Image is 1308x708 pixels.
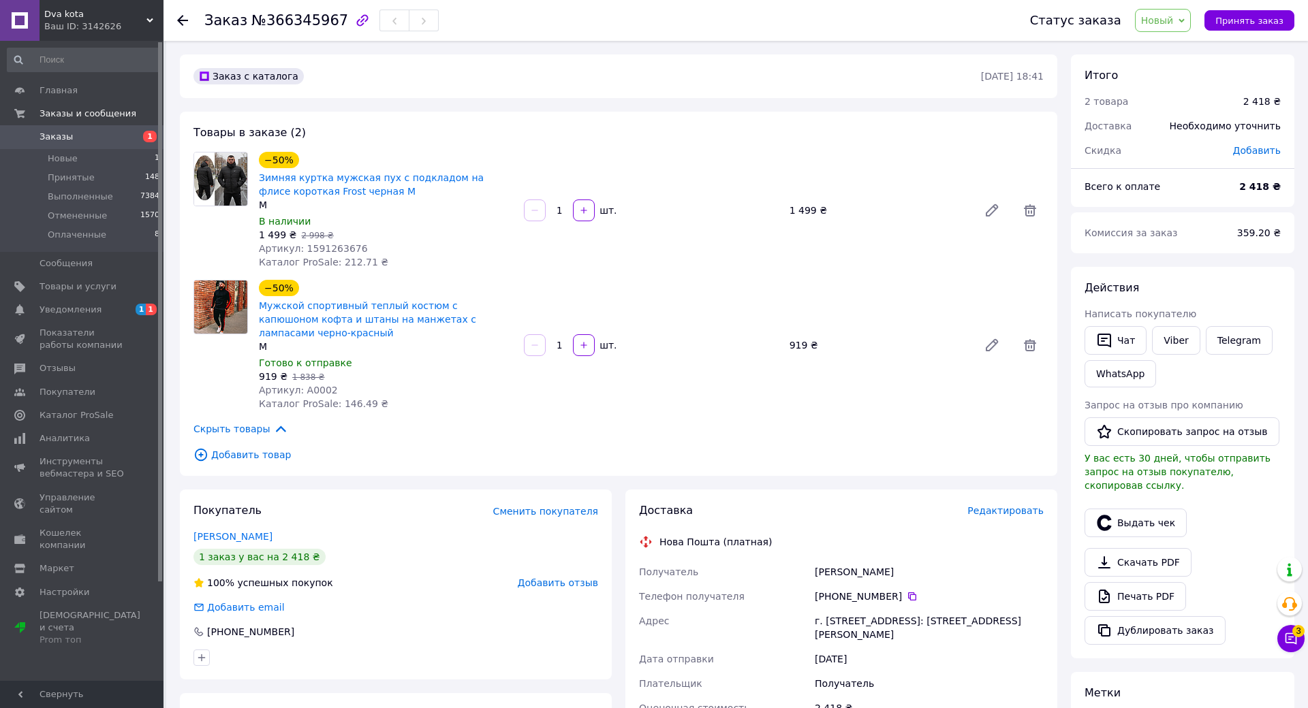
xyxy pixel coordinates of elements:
[207,577,234,588] span: 100%
[48,152,78,165] span: Новые
[1085,400,1243,411] span: Запрос на отзыв про компанию
[193,504,262,517] span: Покупатель
[518,577,598,588] span: Добавить отзыв
[292,372,324,382] span: 1 838 ₴
[784,201,973,220] div: 1 499 ₴
[639,615,669,626] span: Адрес
[177,14,188,27] div: Вернуться назад
[1204,10,1294,31] button: Принять заказ
[493,506,598,517] span: Сменить покупателя
[812,647,1046,671] div: [DATE]
[193,531,272,542] a: [PERSON_NAME]
[206,625,296,639] div: [PHONE_NUMBER]
[639,654,714,664] span: Дата отправки
[1085,69,1118,82] span: Итого
[259,257,388,268] span: Каталог ProSale: 212.71 ₴
[259,216,311,227] span: В наличии
[193,421,288,436] span: Скрыть товары
[639,591,745,602] span: Телефон получателя
[40,386,95,398] span: Покупатели
[812,671,1046,696] div: Получатель
[1085,181,1160,192] span: Всего к оплате
[40,527,126,551] span: Кошелек компании
[1085,308,1196,319] span: Написать покупателю
[259,300,476,338] a: Мужской спортивный теплый костюм с капюшоном кофта и штаны на манжетах с лампасами черно-красный
[1162,111,1289,141] div: Необходимо уточнить
[784,336,973,355] div: 919 ₴
[40,586,89,598] span: Настройки
[1085,616,1226,645] button: Дублировать заказ
[193,447,1044,462] span: Добавить товар
[48,172,95,184] span: Принятые
[259,243,368,254] span: Артикул: 1591263676
[639,504,693,517] span: Доставка
[639,566,698,577] span: Получатель
[251,12,348,29] span: №366345967
[40,432,90,445] span: Аналитика
[301,231,333,240] span: 2 998 ₴
[1085,145,1121,156] span: Скидка
[259,280,299,296] div: −50%
[978,332,1006,359] a: Редактировать
[192,600,286,614] div: Добавить email
[40,409,113,421] span: Каталог ProSale
[1237,227,1281,238] span: 359.20 ₴
[1016,197,1044,224] span: Удалить
[259,172,484,197] a: Зимняя куртка мужская пух с подкладом на флисе короткая Frost черная M
[1277,625,1305,652] button: Чат с покупателем3
[1085,326,1147,355] button: Чат
[981,71,1044,82] time: [DATE] 18:41
[259,229,296,240] span: 1 499 ₴
[40,455,126,480] span: Инструменты вебмастера и SEO
[1233,145,1281,156] span: Добавить
[1141,15,1174,26] span: Новый
[639,678,702,689] span: Плательщик
[204,12,247,29] span: Заказ
[812,560,1046,584] div: [PERSON_NAME]
[1085,120,1132,131] span: Доставка
[1215,16,1283,26] span: Принять заказ
[1292,625,1305,637] span: 3
[978,197,1006,224] a: Редактировать
[1085,96,1128,107] span: 2 товара
[259,357,352,368] span: Готово к отправке
[1206,326,1273,355] a: Telegram
[259,152,299,168] div: −50%
[1016,332,1044,359] span: Удалить
[1152,326,1200,355] a: Viber
[259,398,388,409] span: Каталог ProSale: 146.49 ₴
[40,131,73,143] span: Заказы
[40,562,74,575] span: Маркет
[146,304,157,315] span: 1
[48,191,113,203] span: Выполненные
[40,84,78,97] span: Главная
[193,126,306,139] span: Товары в заказе (2)
[1085,453,1271,491] span: У вас есть 30 дней, чтобы отправить запрос на отзыв покупателю, скопировав ссылку.
[812,609,1046,647] div: г. [STREET_ADDRESS]: [STREET_ADDRESS][PERSON_NAME]
[40,634,140,646] div: Prom топ
[1085,417,1279,446] button: Скопировать запрос на отзыв
[1239,181,1281,192] b: 2 418 ₴
[193,549,326,565] div: 1 заказ у вас на 2 418 ₴
[259,340,513,353] div: M
[1085,582,1186,611] a: Печать PDF
[193,68,304,84] div: Заказ с каталога
[48,210,107,222] span: Отмененные
[44,20,163,33] div: Ваш ID: 3142626
[259,385,338,396] span: Артикул: A0002
[40,492,126,516] span: Управление сайтом
[40,609,140,647] span: [DEMOGRAPHIC_DATA] и счета
[40,280,116,293] span: Товары и услуги
[194,152,247,206] img: Зимняя куртка мужская пух с подкладом на флисе короткая Frost черная M
[1085,548,1192,577] a: Скачать PDF
[1085,509,1187,537] button: Выдать чек
[155,229,159,241] span: 8
[40,304,102,316] span: Уведомления
[596,204,618,217] div: шт.
[1085,686,1121,699] span: Метки
[1085,360,1156,387] a: WhatsApp
[136,304,146,315] span: 1
[1243,95,1281,108] div: 2 418 ₴
[140,191,159,203] span: 7384
[48,229,106,241] span: Оплаченные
